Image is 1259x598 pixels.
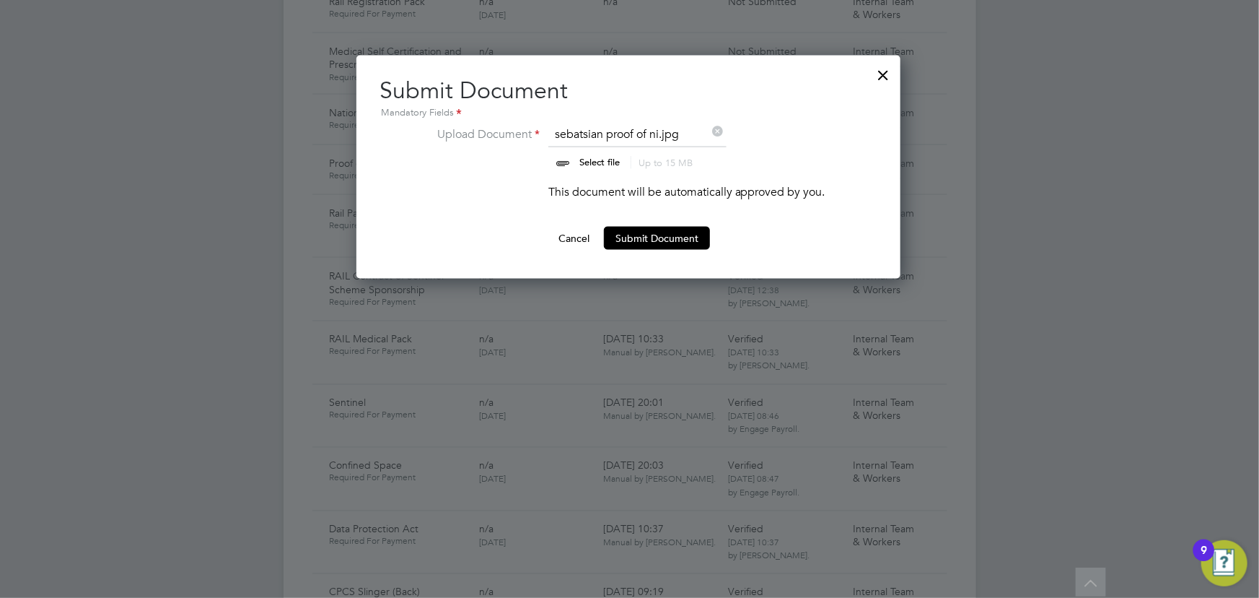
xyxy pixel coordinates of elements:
button: Cancel [547,227,601,250]
button: Open Resource Center, 9 new notifications [1201,540,1247,586]
label: Upload Document [431,126,540,166]
button: Submit Document [604,227,710,250]
div: 9 [1201,550,1207,569]
li: This document will be automatically approved by you. [431,183,825,215]
h2: Submit Document [380,76,877,122]
div: Mandatory Fields [380,105,877,121]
